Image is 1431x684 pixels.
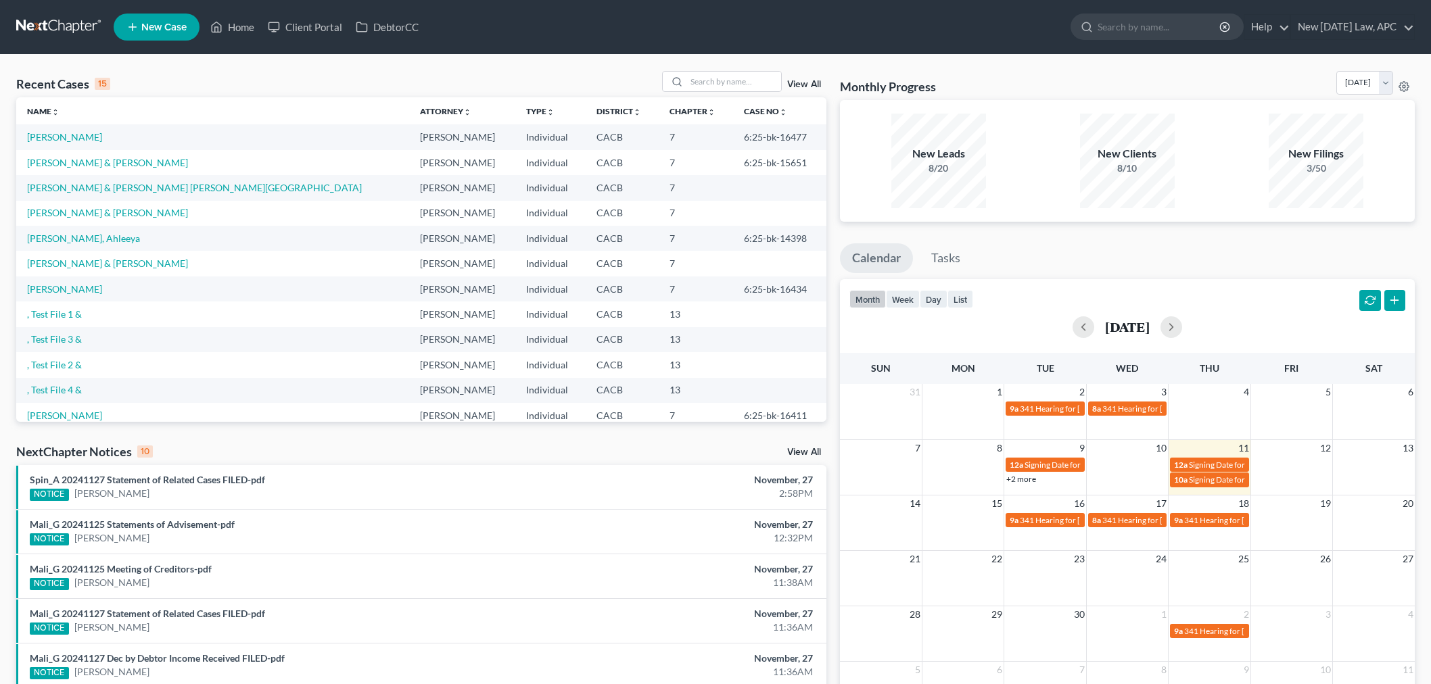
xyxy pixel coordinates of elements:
[1385,638,1417,670] iframe: Intercom live chat
[733,150,826,175] td: 6:25-bk-15651
[659,403,733,428] td: 7
[141,22,187,32] span: New Case
[908,495,922,512] span: 14
[908,606,922,622] span: 28
[515,124,586,149] td: Individual
[586,352,659,377] td: CACB
[515,251,586,276] td: Individual
[1237,440,1250,456] span: 11
[515,352,586,377] td: Individual
[27,207,188,218] a: [PERSON_NAME] & [PERSON_NAME]
[561,518,813,531] div: November, 27
[1407,384,1415,400] span: 6
[1078,662,1086,678] span: 7
[633,108,641,116] i: unfold_more
[1154,440,1168,456] span: 10
[409,226,516,251] td: [PERSON_NAME]
[707,108,715,116] i: unfold_more
[840,243,913,273] a: Calendar
[27,308,82,320] a: , Test File 1 &
[16,76,110,92] div: Recent Cases
[914,440,922,456] span: 7
[409,124,516,149] td: [PERSON_NAME]
[947,290,973,308] button: list
[686,72,781,91] input: Search by name...
[1073,495,1086,512] span: 16
[659,124,733,149] td: 7
[1092,515,1101,525] span: 8a
[1401,440,1415,456] span: 13
[1160,662,1168,678] span: 8
[1073,551,1086,567] span: 23
[779,108,787,116] i: unfold_more
[891,146,986,162] div: New Leads
[849,290,886,308] button: month
[596,106,641,116] a: Districtunfold_more
[1037,362,1054,374] span: Tue
[659,327,733,352] td: 13
[733,226,826,251] td: 6:25-bk-14398
[1269,162,1363,175] div: 3/50
[30,474,265,485] a: Spin_A 20241127 Statement of Related Cases FILED-pdf
[586,175,659,200] td: CACB
[561,576,813,589] div: 11:38AM
[586,378,659,403] td: CACB
[908,551,922,567] span: 21
[1174,626,1183,636] span: 9a
[1092,404,1101,414] span: 8a
[891,162,986,175] div: 8/20
[1105,320,1150,334] h2: [DATE]
[787,447,821,457] a: View All
[1242,384,1250,400] span: 4
[16,443,153,460] div: NextChapter Notices
[1116,362,1138,374] span: Wed
[990,495,1004,512] span: 15
[1324,384,1332,400] span: 5
[1401,495,1415,512] span: 20
[1237,495,1250,512] span: 18
[1244,15,1290,39] a: Help
[30,518,235,530] a: Mali_G 20241125 Statements of Advisement-pdf
[1020,404,1141,414] span: 341 Hearing for [PERSON_NAME]
[409,403,516,428] td: [PERSON_NAME]
[546,108,555,116] i: unfold_more
[27,359,82,370] a: , Test File 2 &
[30,563,212,575] a: Mali_G 20241125 Meeting of Creditors-pdf
[995,440,1004,456] span: 8
[1073,606,1086,622] span: 30
[27,384,82,395] a: , Test File 4 &
[1025,460,1146,470] span: Signing Date for [PERSON_NAME]
[1242,606,1250,622] span: 2
[1080,146,1175,162] div: New Clients
[586,301,659,326] td: CACB
[409,201,516,226] td: [PERSON_NAME]
[1269,146,1363,162] div: New Filings
[990,606,1004,622] span: 29
[744,106,787,116] a: Case Nounfold_more
[27,410,102,421] a: [PERSON_NAME]
[1189,460,1310,470] span: Signing Date for [PERSON_NAME]
[952,362,975,374] span: Mon
[1319,440,1332,456] span: 12
[515,175,586,200] td: Individual
[1020,515,1213,525] span: 341 Hearing for [PERSON_NAME] & [PERSON_NAME]
[420,106,471,116] a: Attorneyunfold_more
[586,327,659,352] td: CACB
[515,327,586,352] td: Individual
[1080,162,1175,175] div: 8/10
[74,531,149,545] a: [PERSON_NAME]
[27,333,82,345] a: , Test File 3 &
[659,150,733,175] td: 7
[30,489,69,501] div: NOTICE
[515,150,586,175] td: Individual
[1078,440,1086,456] span: 9
[1319,551,1332,567] span: 26
[1365,362,1382,374] span: Sat
[586,276,659,301] td: CACB
[840,78,936,95] h3: Monthly Progress
[659,226,733,251] td: 7
[409,175,516,200] td: [PERSON_NAME]
[733,403,826,428] td: 6:25-bk-16411
[586,251,659,276] td: CACB
[30,667,69,679] div: NOTICE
